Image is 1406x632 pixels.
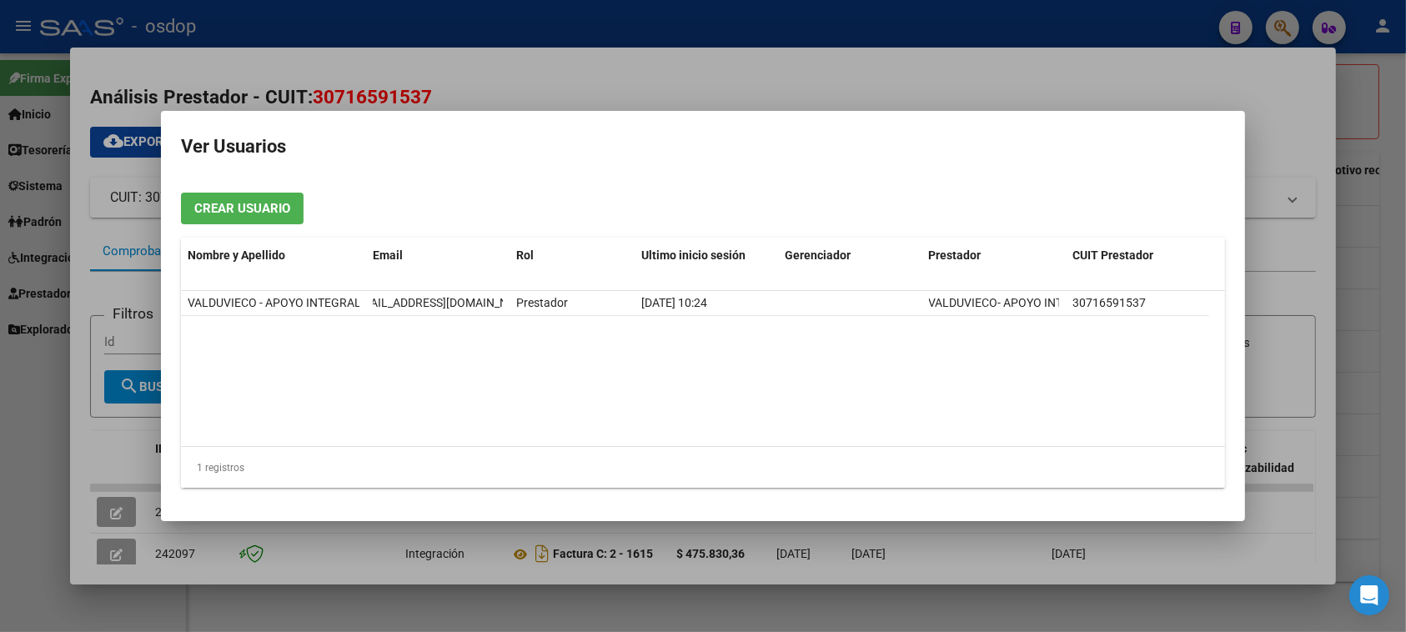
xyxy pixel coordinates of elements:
[1072,296,1146,309] span: 30716591537
[1349,575,1389,615] div: Open Intercom Messenger
[1072,248,1153,262] span: CUIT Prestador
[635,238,778,273] datatable-header-cell: Ultimo inicio sesión
[373,248,403,262] span: Email
[181,193,304,223] button: Crear Usuario
[785,248,851,262] span: Gerenciador
[516,296,568,309] span: Prestador
[929,296,1367,309] span: VALDUVIECO- APOYO INTEGRAL A PERSONAS CON DISCAPACIDAD Y SU ENTORNO-
[510,238,635,273] datatable-header-cell: Rol
[188,296,553,309] span: VALDUVIECO - APOYO INTEGRAL A PERS. CON DISCA. Y SU ENTORNO
[778,238,921,273] datatable-header-cell: Gerenciador
[188,248,285,262] span: Nombre y Apellido
[181,131,1225,163] h2: Ver Usuarios
[641,248,746,262] span: Ultimo inicio sesión
[641,296,707,309] span: [DATE] 10:24
[1066,238,1209,273] datatable-header-cell: CUIT Prestador
[929,248,982,262] span: Prestador
[181,238,366,273] datatable-header-cell: Nombre y Apellido
[350,296,535,309] span: valduviecocentro@gmail.com
[922,238,1066,273] datatable-header-cell: Prestador
[366,238,510,273] datatable-header-cell: Email
[516,248,534,262] span: Rol
[181,447,1225,489] div: 1 registros
[194,202,290,217] span: Crear Usuario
